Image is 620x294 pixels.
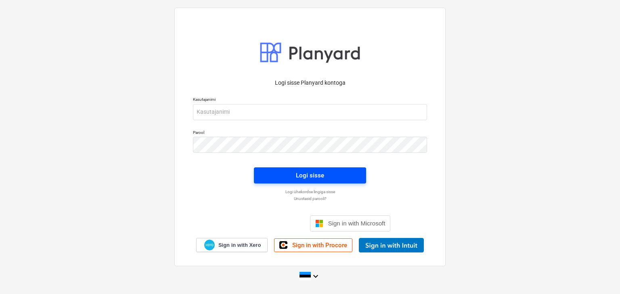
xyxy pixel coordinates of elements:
a: Sign in with Procore [274,238,352,252]
span: Sign in with Microsoft [328,220,385,227]
span: Sign in with Xero [218,242,261,249]
a: Sign in with Xero [196,238,268,252]
button: Logi sisse [254,167,366,183]
i: keyboard_arrow_down [311,271,320,281]
span: Sign in with Procore [292,242,347,249]
p: Logi sisse Planyard kontoga [193,79,427,87]
img: Xero logo [204,240,215,250]
img: Microsoft logo [315,219,323,227]
input: Kasutajanimi [193,104,427,120]
div: Logi sisse [296,170,324,181]
p: Parool [193,130,427,137]
p: Kasutajanimi [193,97,427,104]
iframe: Sign in with Google Button [226,215,308,232]
a: Logi ühekordse lingiga sisse [189,189,431,194]
a: Unustasid parooli? [189,196,431,201]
